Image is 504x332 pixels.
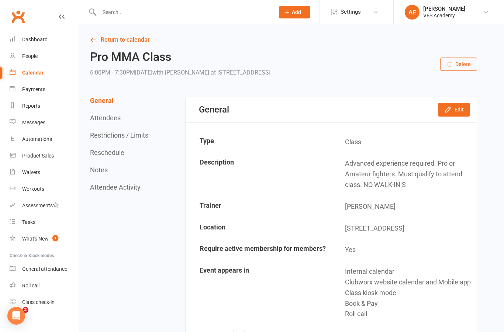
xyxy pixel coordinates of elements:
div: Roll call [345,309,471,319]
div: Book & Pay [345,298,471,309]
div: [PERSON_NAME] [423,6,465,12]
div: VFS Academy [423,12,465,19]
td: Advanced experience required. Pro or Amateur fighters. Must qualify to attend class. NO WALK-IN’S [332,153,476,195]
button: Attendee Activity [90,183,141,191]
div: AE [405,5,420,20]
td: Description [186,153,331,195]
span: Settings [341,4,361,20]
div: Product Sales [22,153,54,159]
div: Clubworx website calendar and Mobile app [345,277,471,288]
a: People [10,48,78,65]
button: Reschedule [90,149,124,156]
a: Automations [10,131,78,148]
div: 6:00PM - 7:30PM[DATE] [90,68,270,78]
input: Search... [97,7,269,17]
td: Yes [332,239,476,260]
a: What's New1 [10,231,78,247]
td: Class [332,132,476,153]
div: Class kiosk mode [345,288,471,298]
a: Clubworx [9,7,27,26]
button: Add [279,6,310,18]
span: at [STREET_ADDRESS] [211,69,270,76]
div: Automations [22,136,52,142]
a: Assessments [10,197,78,214]
button: Delete [440,58,477,71]
a: Tasks [10,214,78,231]
span: 1 [52,235,58,241]
div: Assessments [22,203,59,208]
div: General attendance [22,266,67,272]
div: Payments [22,86,45,92]
div: Class check-in [22,299,55,305]
span: 2 [23,307,28,313]
td: Type [186,132,331,153]
div: What's New [22,236,49,242]
div: Workouts [22,186,44,192]
div: People [22,53,38,59]
a: Dashboard [10,31,78,48]
button: Restrictions / Limits [90,131,148,139]
a: Workouts [10,181,78,197]
div: Tasks [22,219,35,225]
div: Roll call [22,283,39,288]
td: Location [186,218,331,239]
a: Payments [10,81,78,98]
div: Waivers [22,169,40,175]
div: Reports [22,103,40,109]
div: Calendar [22,70,44,76]
a: Messages [10,114,78,131]
a: Reports [10,98,78,114]
span: with [PERSON_NAME] [152,69,209,76]
span: Add [292,9,301,15]
td: Require active membership for members? [186,239,331,260]
button: Notes [90,166,108,174]
a: Product Sales [10,148,78,164]
div: Open Intercom Messenger [7,307,25,325]
div: Dashboard [22,37,48,42]
a: Return to calendar [90,35,477,45]
td: [STREET_ADDRESS] [332,218,476,239]
h2: Pro MMA Class [90,51,270,63]
button: General [90,97,114,104]
a: Class kiosk mode [10,294,78,311]
td: [PERSON_NAME] [332,196,476,217]
div: Internal calendar [345,266,471,277]
a: General attendance kiosk mode [10,261,78,277]
div: Messages [22,120,45,125]
div: General [199,104,229,115]
button: Attendees [90,114,121,122]
a: Roll call [10,277,78,294]
a: Calendar [10,65,78,81]
button: Edit [438,103,470,116]
td: Trainer [186,196,331,217]
td: Event appears in [186,261,331,325]
a: Waivers [10,164,78,181]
